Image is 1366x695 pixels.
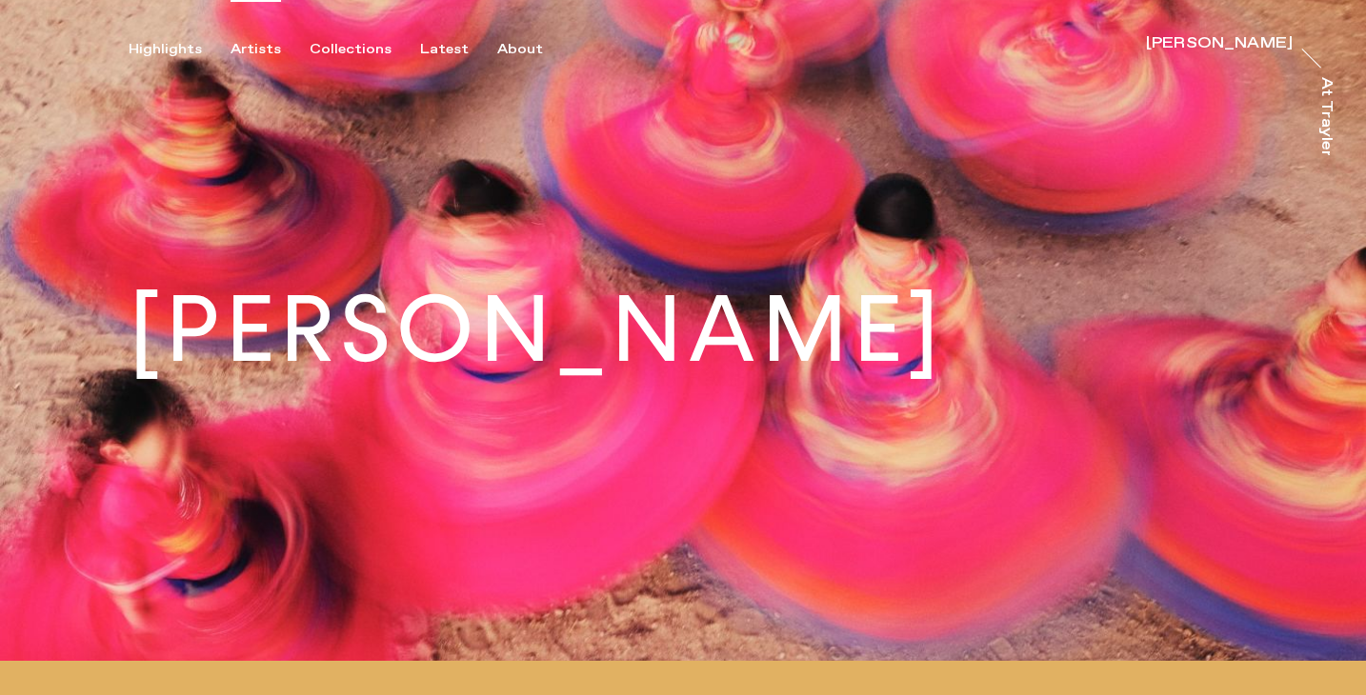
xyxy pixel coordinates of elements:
div: Artists [231,41,281,58]
a: [PERSON_NAME] [1146,36,1293,55]
button: Latest [420,41,497,58]
div: Collections [310,41,392,58]
button: Collections [310,41,420,58]
div: At Trayler [1318,77,1334,158]
div: Highlights [129,41,202,58]
a: At Trayler [1315,77,1334,155]
div: About [497,41,543,58]
h1: [PERSON_NAME] [129,284,945,376]
button: Highlights [129,41,231,58]
button: About [497,41,572,58]
div: Latest [420,41,469,58]
button: Artists [231,41,310,58]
